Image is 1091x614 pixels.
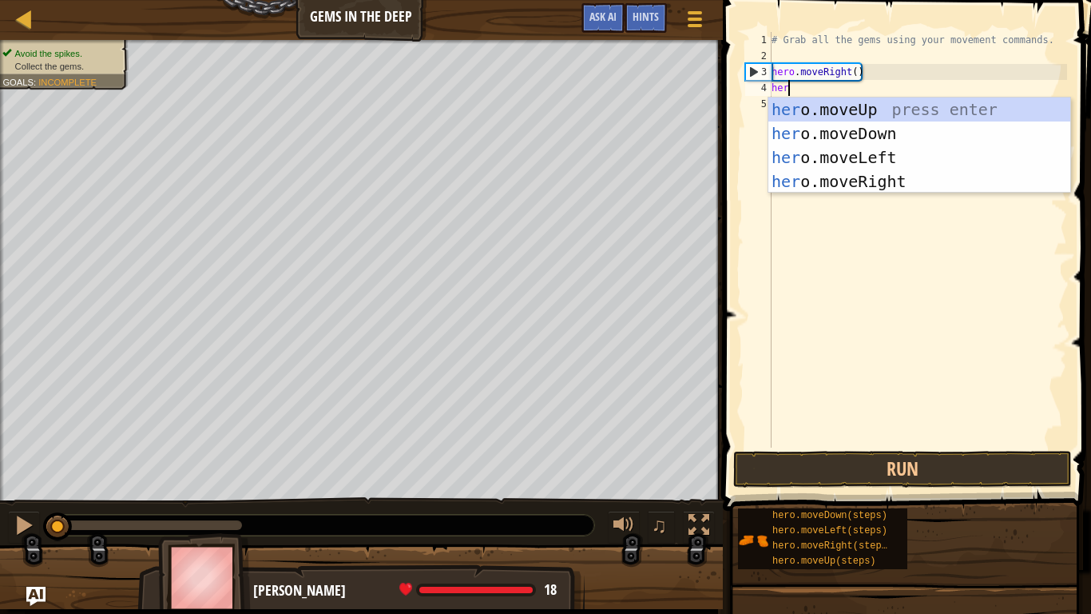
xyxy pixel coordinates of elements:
[683,511,715,544] button: Toggle fullscreen
[772,510,887,521] span: hero.moveDown(steps)
[738,525,768,556] img: portrait.png
[772,540,893,552] span: hero.moveRight(steps)
[2,60,119,73] li: Collect the gems.
[253,580,569,601] div: [PERSON_NAME]
[2,77,34,87] span: Goals
[8,511,40,544] button: Ctrl + P: Pause
[581,3,625,33] button: Ask AI
[2,47,119,60] li: Avoid the spikes.
[772,556,876,567] span: hero.moveUp(steps)
[633,9,659,24] span: Hints
[733,451,1072,488] button: Run
[544,580,557,600] span: 18
[675,3,715,41] button: Show game menu
[399,583,557,597] div: health: 18 / 18
[745,32,772,48] div: 1
[651,513,667,537] span: ♫
[34,77,38,87] span: :
[745,96,772,112] div: 5
[746,64,772,80] div: 3
[745,80,772,96] div: 4
[26,587,46,606] button: Ask AI
[772,525,887,536] span: hero.moveLeft(steps)
[589,9,617,24] span: Ask AI
[648,511,675,544] button: ♫
[15,61,85,71] span: Collect the gems.
[745,48,772,64] div: 2
[15,48,82,58] span: Avoid the spikes.
[608,511,640,544] button: Adjust volume
[38,77,97,87] span: Incomplete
